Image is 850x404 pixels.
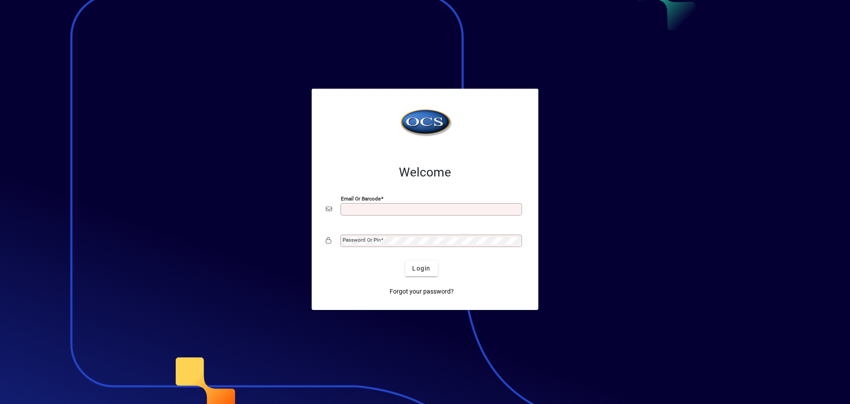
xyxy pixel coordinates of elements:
h2: Welcome [326,165,524,180]
mat-label: Email or Barcode [341,196,381,202]
mat-label: Password or Pin [343,237,381,243]
a: Forgot your password? [386,283,457,299]
button: Login [405,260,437,276]
span: Forgot your password? [390,287,454,296]
span: Login [412,264,430,273]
